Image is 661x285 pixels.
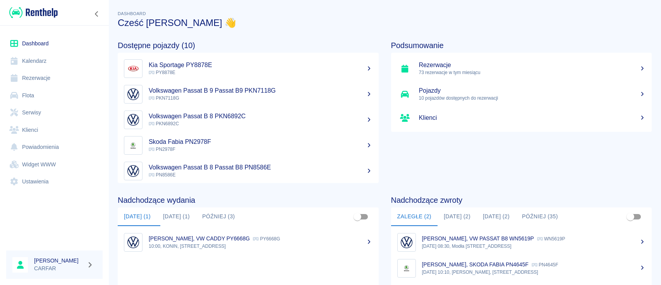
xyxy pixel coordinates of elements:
img: Renthelp logo [9,6,58,19]
img: Image [399,235,414,250]
a: ImageVolkswagen Passat B 8 PKN6892C PKN6892C [118,107,379,133]
img: Image [126,164,141,178]
h5: Kia Sportage PY8878E [149,61,373,69]
h5: Pojazdy [419,87,646,95]
p: [PERSON_NAME], VW CADDY PY6668G [149,235,250,242]
span: PY8878E [149,70,175,75]
h5: Volkswagen Passat B 9 Passat B9 PKN7118G [149,87,373,95]
button: [DATE] (2) [438,207,477,226]
h4: Nadchodzące zwroty [391,195,652,205]
p: 73 rezerwacje w tym miesiącu [419,69,646,76]
a: Powiadomienia [6,138,103,156]
a: Image[PERSON_NAME], SKODA FABIA PN4645F PN4645F[DATE] 10:10, [PERSON_NAME], [STREET_ADDRESS] [391,255,652,281]
button: [DATE] (1) [157,207,196,226]
a: ImageSkoda Fabia PN2978F PN2978F [118,133,379,158]
h6: [PERSON_NAME] [34,257,84,264]
a: Flota [6,87,103,104]
img: Image [399,261,414,276]
button: Zaległe (2) [391,207,438,226]
p: [PERSON_NAME], VW PASSAT B8 WN5619P [422,235,534,242]
span: PKN6892C [149,121,179,126]
p: [DATE] 08:30, Modła [STREET_ADDRESS] [422,243,646,250]
p: 10:00, KONIN, [STREET_ADDRESS] [149,243,373,250]
img: Image [126,61,141,76]
a: Rezerwacje73 rezerwacje w tym miesiącu [391,56,652,81]
a: Image[PERSON_NAME], VW PASSAT B8 WN5619P WN5619P[DATE] 08:30, Modła [STREET_ADDRESS] [391,229,652,255]
a: Kalendarz [6,52,103,70]
span: Pokaż przypisane tylko do mnie [350,209,365,224]
p: PY6668G [253,236,280,242]
span: PKN7118G [149,95,179,101]
p: CARFAR [34,264,84,273]
p: 10 pojazdów dostępnych do rezerwacji [419,95,646,102]
img: Image [126,112,141,127]
span: Pokaż przypisane tylko do mnie [623,209,638,224]
button: [DATE] (2) [477,207,516,226]
h4: Dostępne pojazdy (10) [118,41,379,50]
h5: Rezerwacje [419,61,646,69]
h4: Podsumowanie [391,41,652,50]
h5: Volkswagen Passat B 8 PKN6892C [149,112,373,120]
a: Klienci [391,107,652,129]
button: [DATE] (1) [118,207,157,226]
button: Później (3) [196,207,241,226]
a: Pojazdy10 pojazdów dostępnych do rezerwacji [391,81,652,107]
img: Image [126,138,141,153]
h5: Volkswagen Passat B 8 Passat B8 PN8586E [149,164,373,171]
span: Dashboard [118,11,146,16]
p: PN4645F [532,262,558,268]
a: Ustawienia [6,173,103,190]
p: WN5619P [537,236,565,242]
a: Renthelp logo [6,6,58,19]
span: PN2978F [149,147,175,152]
p: [PERSON_NAME], SKODA FABIA PN4645F [422,261,529,268]
a: Klienci [6,121,103,139]
img: Image [126,87,141,102]
button: Zwiń nawigację [91,9,103,19]
a: Dashboard [6,35,103,52]
a: ImageVolkswagen Passat B 9 Passat B9 PKN7118G PKN7118G [118,81,379,107]
img: Image [126,235,141,250]
span: PN8586E [149,172,175,178]
p: [DATE] 10:10, [PERSON_NAME], [STREET_ADDRESS] [422,269,646,276]
a: Rezerwacje [6,69,103,87]
h5: Klienci [419,114,646,122]
a: ImageVolkswagen Passat B 8 Passat B8 PN8586E PN8586E [118,158,379,184]
h3: Cześć [PERSON_NAME] 👋 [118,17,652,28]
button: Później (35) [516,207,564,226]
a: ImageKia Sportage PY8878E PY8878E [118,56,379,81]
h4: Nadchodzące wydania [118,195,379,205]
a: Serwisy [6,104,103,121]
a: Widget WWW [6,156,103,173]
h5: Skoda Fabia PN2978F [149,138,373,146]
a: Image[PERSON_NAME], VW CADDY PY6668G PY6668G10:00, KONIN, [STREET_ADDRESS] [118,229,379,255]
